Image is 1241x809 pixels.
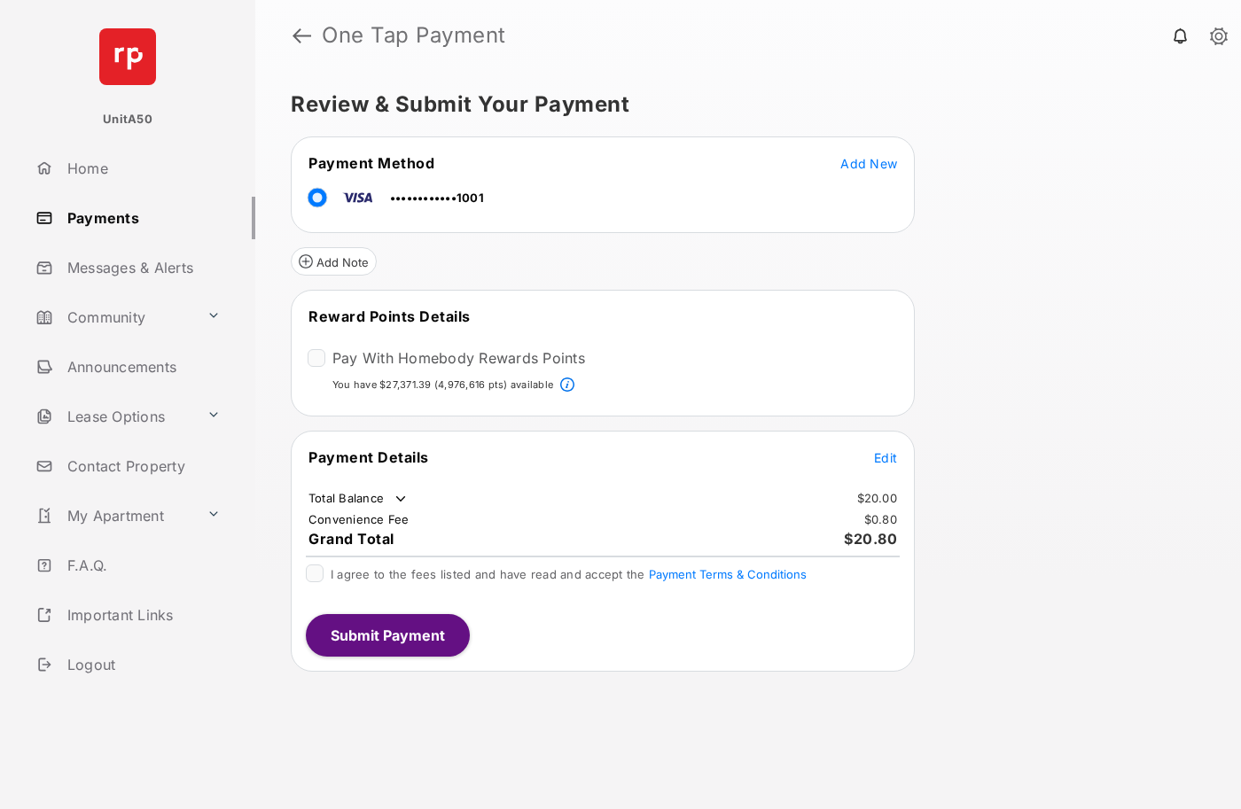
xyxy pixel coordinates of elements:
[863,511,898,527] td: $0.80
[332,349,585,367] label: Pay With Homebody Rewards Points
[856,490,899,506] td: $20.00
[840,156,897,171] span: Add New
[28,395,199,438] a: Lease Options
[332,377,553,393] p: You have $27,371.39 (4,976,616 pts) available
[28,197,255,239] a: Payments
[291,247,377,276] button: Add Note
[308,511,410,527] td: Convenience Fee
[28,147,255,190] a: Home
[390,191,484,205] span: ••••••••••••1001
[28,594,228,636] a: Important Links
[103,111,152,128] p: UnitA50
[28,643,255,686] a: Logout
[28,346,255,388] a: Announcements
[308,530,394,548] span: Grand Total
[28,494,199,537] a: My Apartment
[844,530,897,548] span: $20.80
[874,450,897,465] span: Edit
[874,448,897,466] button: Edit
[649,567,807,581] button: I agree to the fees listed and have read and accept the
[308,154,434,172] span: Payment Method
[308,490,410,508] td: Total Balance
[840,154,897,172] button: Add New
[308,448,429,466] span: Payment Details
[291,94,1191,115] h5: Review & Submit Your Payment
[308,307,471,325] span: Reward Points Details
[28,246,255,289] a: Messages & Alerts
[322,25,506,46] strong: One Tap Payment
[28,296,199,338] a: Community
[331,567,807,581] span: I agree to the fees listed and have read and accept the
[28,544,255,587] a: F.A.Q.
[99,28,156,85] img: svg+xml;base64,PHN2ZyB4bWxucz0iaHR0cDovL3d3dy53My5vcmcvMjAwMC9zdmciIHdpZHRoPSI2NCIgaGVpZ2h0PSI2NC...
[28,445,255,487] a: Contact Property
[306,614,470,657] button: Submit Payment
